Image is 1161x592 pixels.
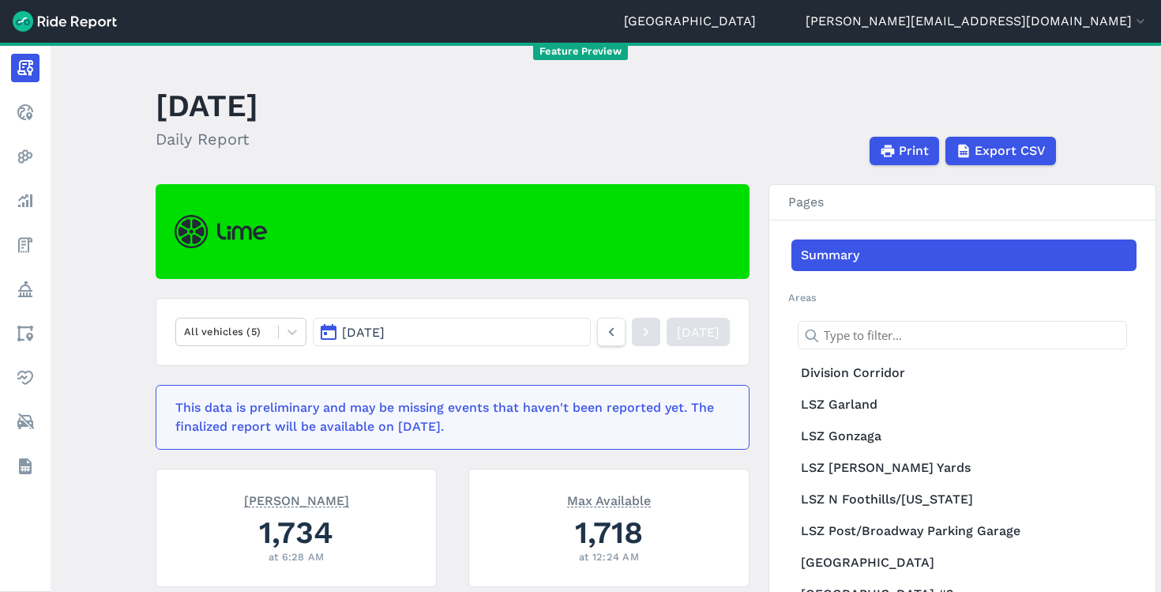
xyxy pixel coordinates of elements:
[11,231,39,259] a: Fees
[11,54,39,82] a: Report
[175,549,417,564] div: at 6:28 AM
[870,137,939,165] button: Print
[533,43,628,60] span: Feature Preview
[791,357,1137,389] a: Division Corridor
[156,127,258,151] h2: Daily Report
[788,290,1137,305] h2: Areas
[11,187,39,215] a: Analyze
[806,12,1148,31] button: [PERSON_NAME][EMAIL_ADDRESS][DOMAIN_NAME]
[11,319,39,348] a: Areas
[791,547,1137,579] a: [GEOGRAPHIC_DATA]
[175,398,720,436] div: This data is preliminary and may be missing events that haven't been reported yet. The finalized ...
[791,515,1137,547] a: LSZ Post/Broadway Parking Garage
[11,275,39,304] a: Policy
[11,452,39,481] a: Datasets
[624,12,756,31] a: [GEOGRAPHIC_DATA]
[899,141,929,160] span: Print
[13,11,117,32] img: Ride Report
[11,98,39,126] a: Realtime
[11,408,39,436] a: ModeShift
[488,549,730,564] div: at 12:24 AM
[11,142,39,171] a: Heatmaps
[791,452,1137,484] a: LSZ [PERSON_NAME] Yards
[791,389,1137,420] a: LSZ Garland
[342,325,385,340] span: [DATE]
[975,141,1046,160] span: Export CSV
[791,420,1137,452] a: LSZ Gonzaga
[791,484,1137,515] a: LSZ N Foothills/[US_STATE]
[11,364,39,392] a: Health
[945,137,1056,165] button: Export CSV
[488,511,730,554] div: 1,718
[769,185,1155,221] h3: Pages
[313,318,591,346] button: [DATE]
[798,321,1127,349] input: Type to filter...
[567,492,651,507] span: Max Available
[175,215,267,248] img: Lime
[667,318,730,346] a: [DATE]
[791,239,1137,271] a: Summary
[244,492,349,507] span: [PERSON_NAME]
[175,511,417,554] div: 1,734
[156,84,258,127] h1: [DATE]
